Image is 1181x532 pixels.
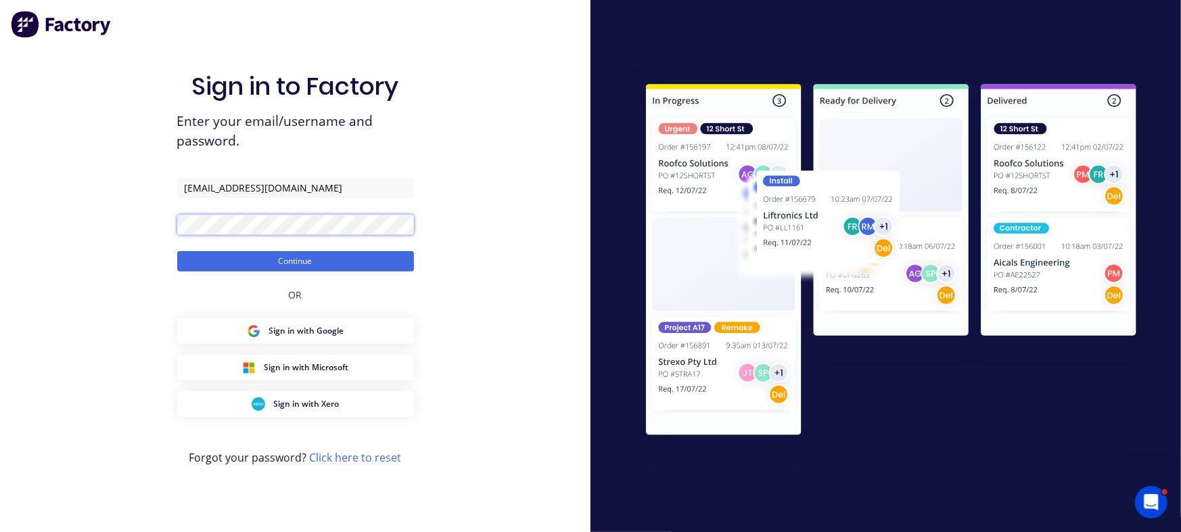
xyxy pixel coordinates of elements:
[252,397,265,411] img: Xero Sign in
[192,72,399,101] h1: Sign in to Factory
[177,178,414,198] input: Email/Username
[11,11,112,38] img: Factory
[177,112,414,151] span: Enter your email/username and password.
[310,450,402,465] a: Click here to reset
[269,325,344,337] span: Sign in with Google
[273,398,339,410] span: Sign in with Xero
[264,361,348,374] span: Sign in with Microsoft
[616,57,1166,467] img: Sign in
[189,449,402,466] span: Forgot your password?
[1135,486,1167,518] iframe: Intercom live chat
[177,318,414,344] button: Google Sign inSign in with Google
[247,324,260,338] img: Google Sign in
[177,251,414,271] button: Continue
[177,355,414,380] button: Microsoft Sign inSign in with Microsoft
[242,361,256,374] img: Microsoft Sign in
[289,271,302,318] div: OR
[177,391,414,417] button: Xero Sign inSign in with Xero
